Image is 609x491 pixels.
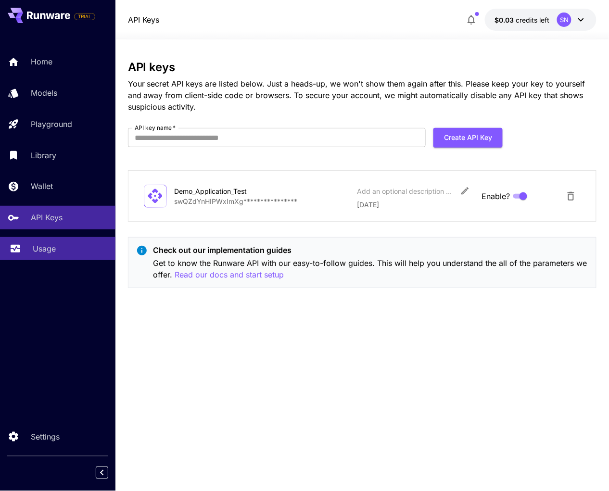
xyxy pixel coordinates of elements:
button: $0.0271SN [485,9,596,31]
span: Add your payment card to enable full platform functionality. [74,11,95,22]
p: Playground [31,118,72,130]
p: Library [31,150,56,161]
span: credits left [516,16,549,24]
button: Create API Key [433,128,503,148]
p: Home [31,56,52,67]
div: Add an optional description or comment [357,186,453,196]
button: Edit [457,182,474,200]
p: Settings [31,431,60,442]
p: API Keys [31,212,63,223]
p: Get to know the Runware API with our easy-to-follow guides. This will help you understand the all... [153,257,589,281]
p: Usage [33,243,56,254]
a: API Keys [128,14,160,25]
span: $0.03 [495,16,516,24]
button: Read our docs and start setup [175,269,284,281]
div: Collapse sidebar [103,464,115,481]
span: Enable? [482,190,510,202]
button: Collapse sidebar [96,466,108,479]
nav: breadcrumb [128,14,160,25]
p: [DATE] [357,200,474,210]
p: Models [31,87,57,99]
p: Your secret API keys are listed below. Just a heads-up, we won't show them again after this. Plea... [128,78,597,113]
p: Check out our implementation guides [153,244,589,256]
span: TRIAL [75,13,95,20]
h3: API keys [128,61,597,74]
label: API key name [135,124,176,132]
div: SN [557,13,571,27]
p: Wallet [31,180,53,192]
div: $0.0271 [495,15,549,25]
div: Demo_Application_Test [175,186,271,196]
button: Delete API Key [561,187,581,206]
